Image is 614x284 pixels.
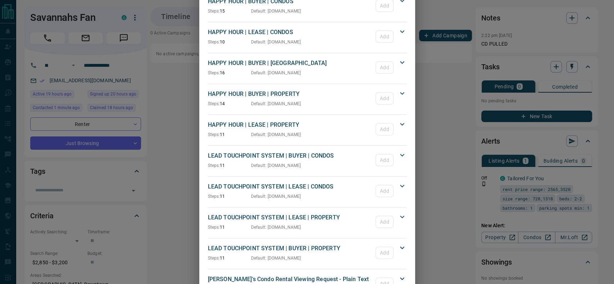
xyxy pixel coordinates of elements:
p: 16 [208,70,251,76]
span: Steps: [208,39,220,45]
p: [PERSON_NAME]'s Condo Rental Viewing Request - Plain Text [208,275,372,284]
p: 14 [208,101,251,107]
p: 11 [208,255,251,261]
p: Default : [DOMAIN_NAME] [251,131,301,138]
p: LEAD TOUCHPOINT SYSTEM | BUYER | CONDOS [208,152,372,160]
div: HAPPY HOUR | BUYER | [GEOGRAPHIC_DATA]Steps:16Default: [DOMAIN_NAME]Add [208,57,406,78]
span: Steps: [208,225,220,230]
div: HAPPY HOUR | BUYER | PROPERTYSteps:14Default: [DOMAIN_NAME]Add [208,88,406,108]
p: Default : [DOMAIN_NAME] [251,162,301,169]
span: Steps: [208,70,220,75]
p: HAPPY HOUR | BUYER | PROPERTY [208,90,372,98]
p: Default : [DOMAIN_NAME] [251,8,301,14]
p: Default : [DOMAIN_NAME] [251,70,301,76]
span: Steps: [208,9,220,14]
p: 11 [208,162,251,169]
p: 15 [208,8,251,14]
div: HAPPY HOUR | LEASE | CONDOSSteps:10Default: [DOMAIN_NAME]Add [208,27,406,47]
span: Steps: [208,194,220,199]
p: Default : [DOMAIN_NAME] [251,193,301,200]
p: HAPPY HOUR | LEASE | PROPERTY [208,121,372,129]
span: Steps: [208,101,220,106]
div: LEAD TOUCHPOINT SYSTEM | BUYER | PROPERTYSteps:11Default: [DOMAIN_NAME]Add [208,243,406,263]
p: Default : [DOMAIN_NAME] [251,39,301,45]
p: Default : [DOMAIN_NAME] [251,101,301,107]
p: LEAD TOUCHPOINT SYSTEM | BUYER | PROPERTY [208,244,372,253]
p: 10 [208,39,251,45]
div: HAPPY HOUR | LEASE | PROPERTYSteps:11Default: [DOMAIN_NAME]Add [208,119,406,139]
span: Steps: [208,132,220,137]
p: Default : [DOMAIN_NAME] [251,224,301,231]
p: HAPPY HOUR | LEASE | CONDOS [208,28,372,37]
p: 11 [208,224,251,231]
div: LEAD TOUCHPOINT SYSTEM | LEASE | CONDOSSteps:11Default: [DOMAIN_NAME]Add [208,181,406,201]
p: LEAD TOUCHPOINT SYSTEM | LEASE | PROPERTY [208,213,372,222]
p: 11 [208,193,251,200]
span: Steps: [208,163,220,168]
div: LEAD TOUCHPOINT SYSTEM | BUYER | CONDOSSteps:11Default: [DOMAIN_NAME]Add [208,150,406,170]
p: 11 [208,131,251,138]
p: Default : [DOMAIN_NAME] [251,255,301,261]
p: LEAD TOUCHPOINT SYSTEM | LEASE | CONDOS [208,182,372,191]
div: LEAD TOUCHPOINT SYSTEM | LEASE | PROPERTYSteps:11Default: [DOMAIN_NAME]Add [208,212,406,232]
p: HAPPY HOUR | BUYER | [GEOGRAPHIC_DATA] [208,59,372,67]
span: Steps: [208,256,220,261]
